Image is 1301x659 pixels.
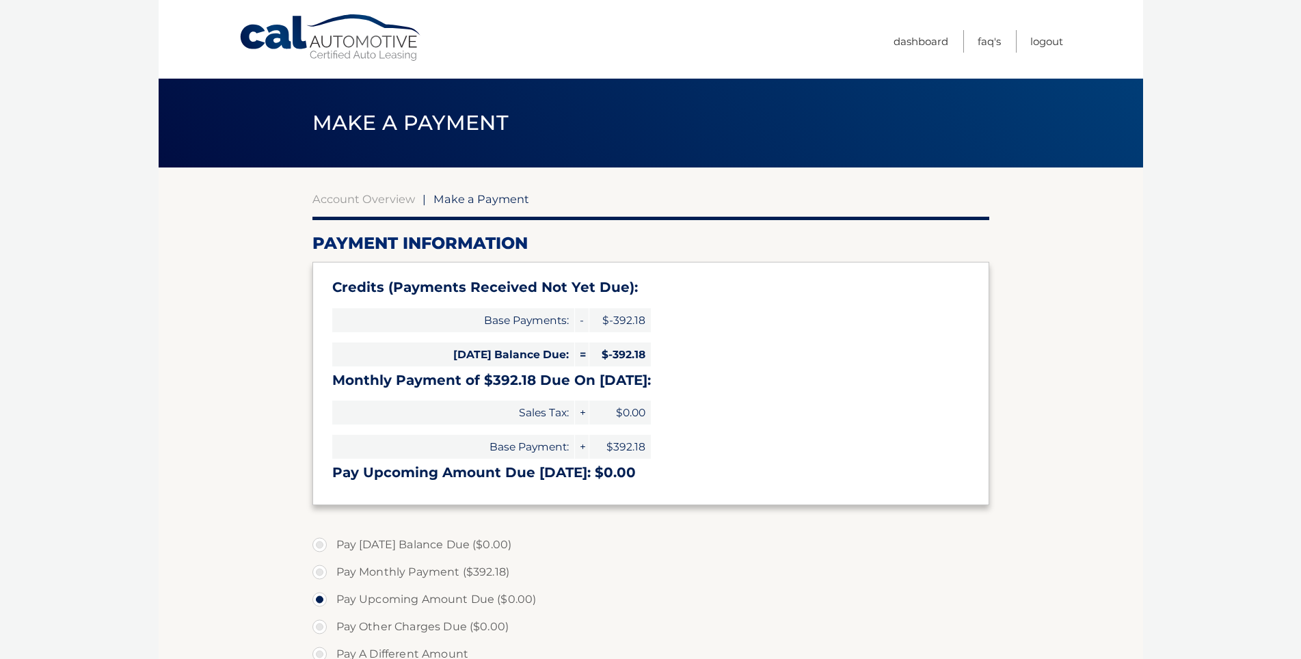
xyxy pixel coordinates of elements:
span: - [575,308,589,332]
label: Pay Monthly Payment ($392.18) [312,559,989,586]
h3: Pay Upcoming Amount Due [DATE]: $0.00 [332,464,969,481]
h3: Monthly Payment of $392.18 Due On [DATE]: [332,372,969,389]
span: $392.18 [589,435,651,459]
span: $0.00 [589,401,651,425]
span: = [575,342,589,366]
a: FAQ's [978,30,1001,53]
span: [DATE] Balance Due: [332,342,574,366]
span: + [575,435,589,459]
span: $-392.18 [589,308,651,332]
span: | [423,192,426,206]
span: Base Payments: [332,308,574,332]
h2: Payment Information [312,233,989,254]
label: Pay Upcoming Amount Due ($0.00) [312,586,989,613]
label: Pay Other Charges Due ($0.00) [312,613,989,641]
a: Cal Automotive [239,14,423,62]
span: $-392.18 [589,342,651,366]
h3: Credits (Payments Received Not Yet Due): [332,279,969,296]
span: + [575,401,589,425]
a: Logout [1030,30,1063,53]
a: Dashboard [894,30,948,53]
span: Base Payment: [332,435,574,459]
a: Account Overview [312,192,415,206]
label: Pay [DATE] Balance Due ($0.00) [312,531,989,559]
span: Make a Payment [312,110,509,135]
span: Make a Payment [433,192,529,206]
span: Sales Tax: [332,401,574,425]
